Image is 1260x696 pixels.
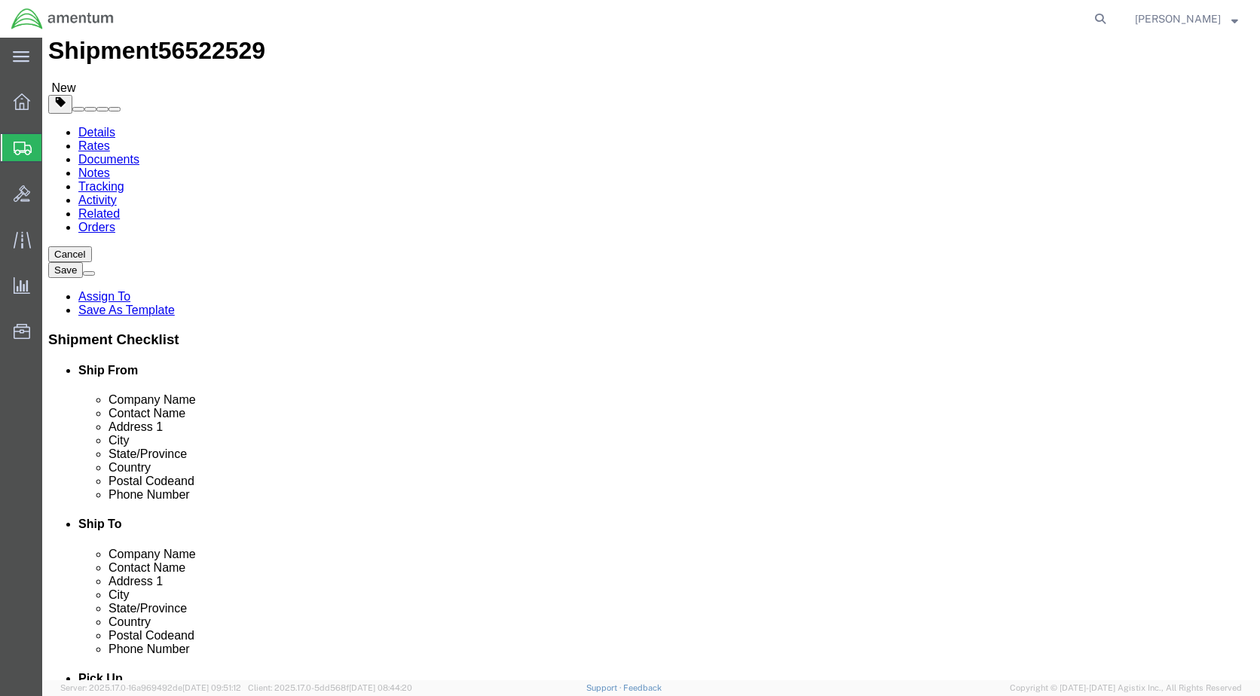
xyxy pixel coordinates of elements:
img: logo [11,8,115,30]
span: Copyright © [DATE]-[DATE] Agistix Inc., All Rights Reserved [1010,682,1242,694]
span: [DATE] 08:44:20 [349,683,412,692]
button: [PERSON_NAME] [1134,10,1239,28]
iframe: FS Legacy Container [42,38,1260,680]
a: Feedback [623,683,662,692]
span: [DATE] 09:51:12 [182,683,241,692]
span: Server: 2025.17.0-16a969492de [60,683,241,692]
span: Nolan Babbie [1135,11,1221,27]
a: Support [586,683,624,692]
span: Client: 2025.17.0-5dd568f [248,683,412,692]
